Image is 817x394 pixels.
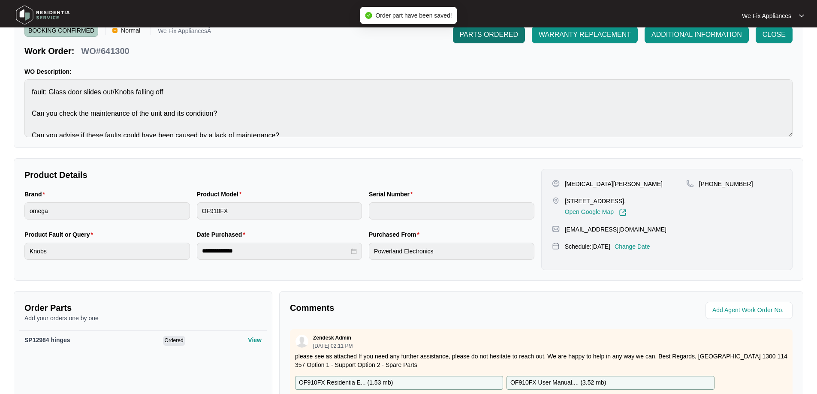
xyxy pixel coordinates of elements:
[619,209,627,217] img: Link-External
[158,28,211,37] p: We Fix AppliancesÂ
[615,242,650,251] p: Change Date
[295,352,787,369] p: please see as attached If you need any further assistance, please do not hesitate to reach out. W...
[699,180,753,188] p: [PHONE_NUMBER]
[686,180,694,187] img: map-pin
[369,202,534,220] input: Serial Number
[532,26,638,43] button: WARRANTY REPLACEMENT
[763,30,786,40] span: CLOSE
[24,24,98,37] span: BOOKING CONFIRMED
[375,12,452,19] span: Order part have been saved!
[651,30,742,40] span: ADDITIONAL INFORMATION
[565,242,610,251] p: Schedule: [DATE]
[24,169,534,181] p: Product Details
[24,79,793,137] textarea: fault: Glass door slides out/Knobs falling off Can you check the maintenance of the unit and its ...
[24,67,793,76] p: WO Description:
[645,26,749,43] button: ADDITIONAL INFORMATION
[756,26,793,43] button: CLOSE
[453,26,525,43] button: PARTS ORDERED
[460,30,518,40] span: PARTS ORDERED
[81,45,129,57] p: WO#641300
[24,45,74,57] p: Work Order:
[24,302,262,314] p: Order Parts
[510,378,606,388] p: OF910FX User Manual.... ( 3.52 mb )
[24,314,262,322] p: Add your orders one by one
[24,243,190,260] input: Product Fault or Query
[13,2,73,28] img: residentia service logo
[299,378,393,388] p: OF910FX Residentia E... ( 1.53 mb )
[24,337,70,343] span: SP12984 hinges
[24,202,190,220] input: Brand
[552,225,560,233] img: map-pin
[565,197,627,205] p: [STREET_ADDRESS],
[24,190,48,199] label: Brand
[248,336,262,344] p: View
[565,180,663,188] p: [MEDICAL_DATA][PERSON_NAME]
[365,12,372,19] span: check-circle
[24,230,96,239] label: Product Fault or Query
[163,336,185,346] span: Ordered
[369,230,423,239] label: Purchased From
[552,197,560,205] img: map-pin
[295,335,308,348] img: user.svg
[118,24,144,37] span: Normal
[552,180,560,187] img: user-pin
[369,243,534,260] input: Purchased From
[565,225,666,234] p: [EMAIL_ADDRESS][DOMAIN_NAME]
[290,302,535,314] p: Comments
[197,202,362,220] input: Product Model
[112,28,118,33] img: Vercel Logo
[313,343,353,349] p: [DATE] 02:11 PM
[202,247,350,256] input: Date Purchased
[369,190,416,199] label: Serial Number
[799,14,804,18] img: dropdown arrow
[197,190,245,199] label: Product Model
[712,305,787,316] input: Add Agent Work Order No.
[565,209,627,217] a: Open Google Map
[552,242,560,250] img: map-pin
[197,230,249,239] label: Date Purchased
[742,12,791,20] p: We Fix Appliances
[313,334,351,341] p: Zendesk Admin
[539,30,631,40] span: WARRANTY REPLACEMENT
